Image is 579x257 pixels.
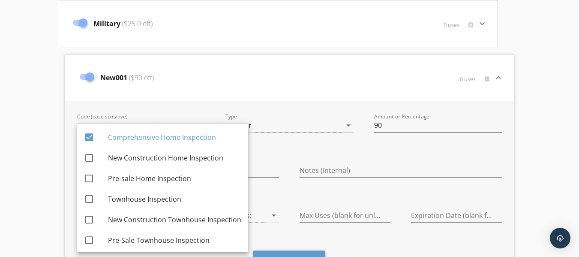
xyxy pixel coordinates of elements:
i: keyboard_arrow_down [477,18,487,29]
span: Military [93,18,153,29]
div: New Construction Home Inspection [108,153,241,163]
input: Max Uses (blank for unlimited) [300,209,390,223]
i: arrow_drop_down [269,210,279,221]
div: Pre-sale Home Inspection [108,173,241,184]
input: Expiration Date (blank for none) [411,209,502,223]
span: 0 uses [444,21,459,28]
input: Amount or Percentage [374,118,502,133]
input: Notes (Internal) [300,163,501,178]
div: Townhouse Inspection [108,194,241,204]
span: New001 [100,73,154,83]
input: Code (case sensitive) [77,118,205,133]
span: 0 uses [460,76,476,82]
i: arrow_drop_down [343,120,354,130]
span: ($90 off) [127,73,154,82]
div: New Construction Townhouse Inspection [108,215,241,225]
span: ($25.0 off) [120,19,153,28]
div: Open Intercom Messenger [550,228,570,248]
i: keyboard_arrow_down [493,73,504,83]
div: amount [225,122,251,130]
div: Comprehensive Home Inspection [108,132,241,142]
div: Pre-Sale Townhouse Inspection [108,235,241,245]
